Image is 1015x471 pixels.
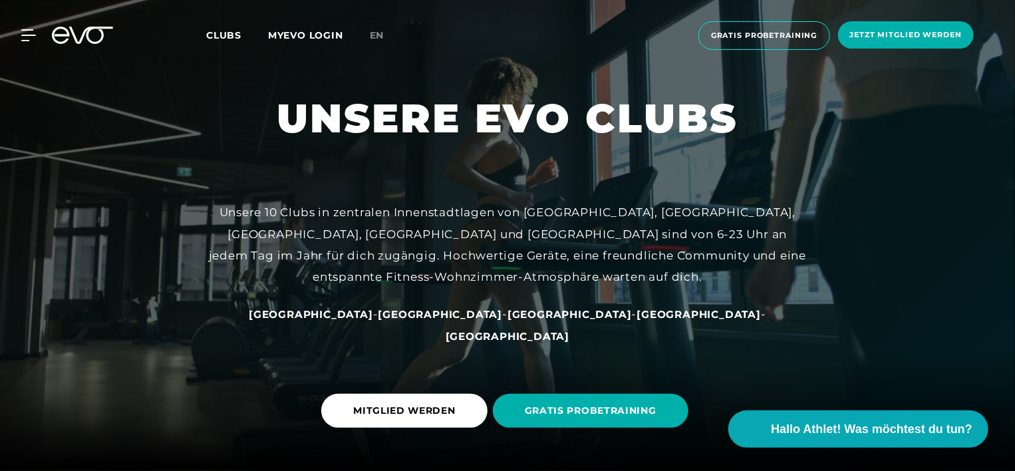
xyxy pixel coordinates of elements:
[268,29,343,41] a: MYEVO LOGIN
[850,29,962,41] span: Jetzt Mitglied werden
[277,92,738,144] h1: UNSERE EVO CLUBS
[208,303,807,347] div: - - - -
[353,404,456,418] span: MITGLIED WERDEN
[370,28,400,43] a: en
[249,307,373,321] a: [GEOGRAPHIC_DATA]
[711,30,817,41] span: Gratis Probetraining
[507,307,632,321] a: [GEOGRAPHIC_DATA]
[493,384,694,438] a: GRATIS PROBETRAINING
[507,308,632,321] span: [GEOGRAPHIC_DATA]
[525,404,656,418] span: GRATIS PROBETRAINING
[321,384,493,438] a: MITGLIED WERDEN
[834,21,978,50] a: Jetzt Mitglied werden
[728,410,988,448] button: Hallo Athlet! Was möchtest du tun?
[370,29,384,41] span: en
[637,307,761,321] a: [GEOGRAPHIC_DATA]
[208,202,807,287] div: Unsere 10 Clubs in zentralen Innenstadtlagen von [GEOGRAPHIC_DATA], [GEOGRAPHIC_DATA], [GEOGRAPHI...
[446,329,570,343] a: [GEOGRAPHIC_DATA]
[694,21,834,50] a: Gratis Probetraining
[637,308,761,321] span: [GEOGRAPHIC_DATA]
[446,330,570,343] span: [GEOGRAPHIC_DATA]
[206,29,241,41] span: Clubs
[206,29,268,41] a: Clubs
[378,308,503,321] span: [GEOGRAPHIC_DATA]
[249,308,373,321] span: [GEOGRAPHIC_DATA]
[378,307,503,321] a: [GEOGRAPHIC_DATA]
[771,420,972,438] span: Hallo Athlet! Was möchtest du tun?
